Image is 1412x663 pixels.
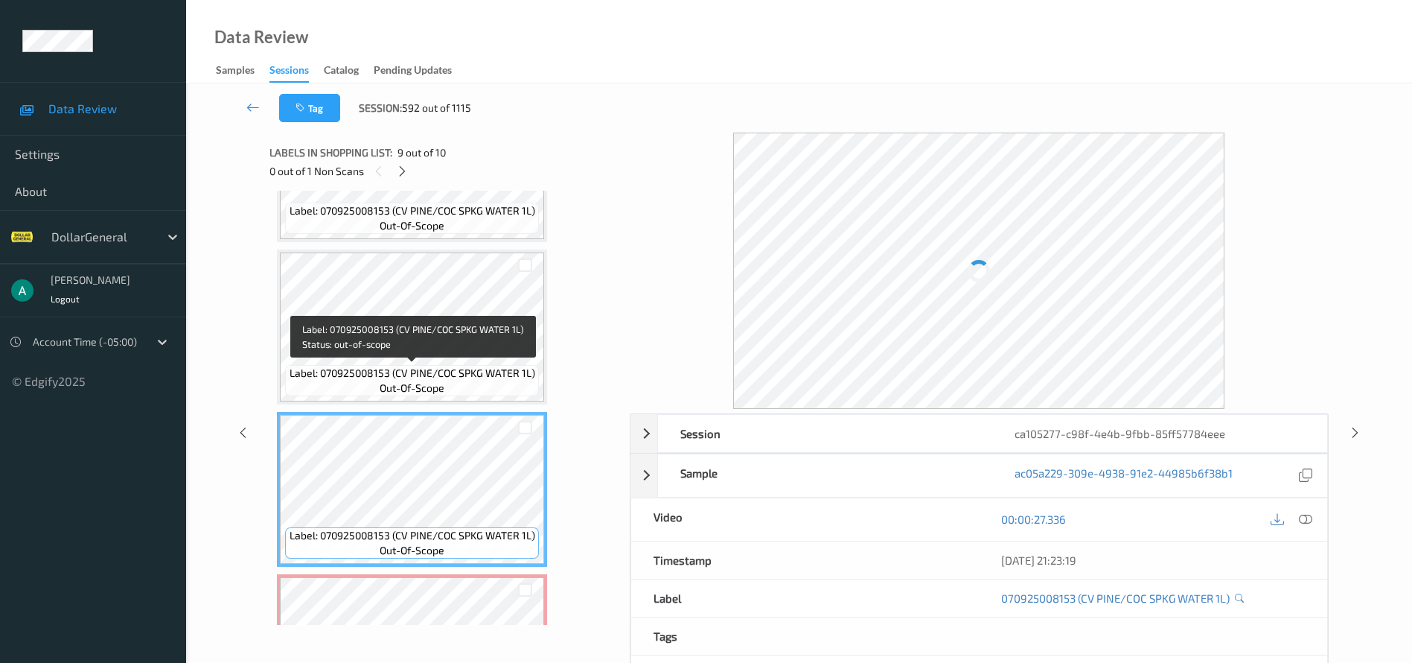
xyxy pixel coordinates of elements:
[216,60,269,81] a: Samples
[380,543,444,558] span: out-of-scope
[992,415,1327,452] div: ca105277-c98f-4e4b-9fbb-85ff57784eee
[631,498,980,541] div: Video
[279,94,340,122] button: Tag
[374,60,467,81] a: Pending Updates
[631,542,980,579] div: Timestamp
[359,101,402,115] span: Session:
[269,60,324,83] a: Sessions
[631,618,980,655] div: Tags
[290,528,535,543] span: Label: 070925008153 (CV PINE/COC SPKG WATER 1L)
[1001,512,1066,527] a: 00:00:27.336
[216,63,255,81] div: Samples
[658,454,993,497] div: Sample
[214,30,308,45] div: Data Review
[269,145,392,160] span: Labels in shopping list:
[1015,466,1233,486] a: ac05a229-309e-4938-91e2-44985b6f38b1
[397,145,446,160] span: 9 out of 10
[290,203,535,218] span: Label: 070925008153 (CV PINE/COC SPKG WATER 1L)
[1001,553,1305,568] div: [DATE] 21:23:19
[374,63,452,81] div: Pending Updates
[269,63,309,83] div: Sessions
[290,366,535,381] span: Label: 070925008153 (CV PINE/COC SPKG WATER 1L)
[324,63,359,81] div: Catalog
[658,415,993,452] div: Session
[1001,591,1230,606] a: 070925008153 (CV PINE/COC SPKG WATER 1L)
[631,580,980,617] div: Label
[324,60,374,81] a: Catalog
[380,381,444,396] span: out-of-scope
[402,101,471,115] span: 592 out of 1115
[269,162,619,180] div: 0 out of 1 Non Scans
[630,414,1328,453] div: Sessionca105277-c98f-4e4b-9fbb-85ff57784eee
[630,454,1328,498] div: Sampleac05a229-309e-4938-91e2-44985b6f38b1
[380,218,444,233] span: out-of-scope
